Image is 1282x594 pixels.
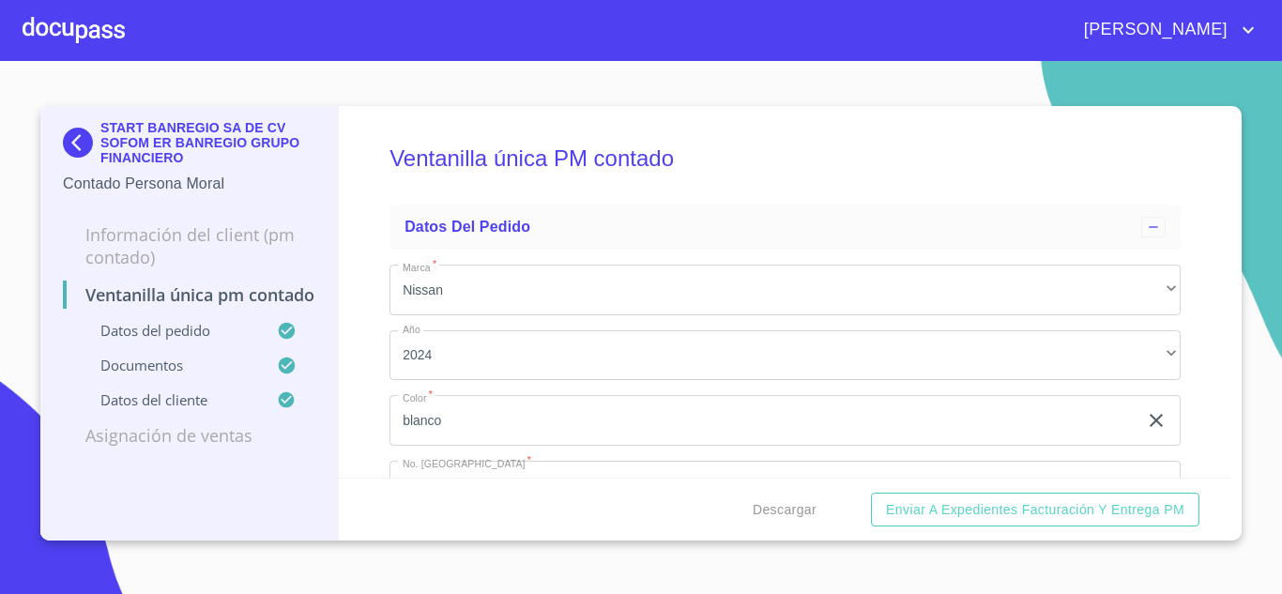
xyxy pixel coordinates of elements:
[745,493,824,527] button: Descargar
[1070,15,1237,45] span: [PERSON_NAME]
[389,205,1181,250] div: Datos del pedido
[63,390,277,409] p: Datos del cliente
[1145,409,1168,432] button: clear input
[753,498,817,522] span: Descargar
[871,493,1199,527] button: Enviar a Expedientes Facturación y Entrega PM
[1145,475,1168,497] button: clear input
[389,120,1181,197] h5: Ventanilla única PM contado
[100,120,315,165] p: START BANREGIO SA DE CV SOFOM ER BANREGIO GRUPO FINANCIERO
[63,128,100,158] img: Docupass spot blue
[389,265,1181,315] div: Nissan
[886,498,1184,522] span: Enviar a Expedientes Facturación y Entrega PM
[389,330,1181,381] div: 2024
[63,223,315,268] p: Información del Client (PM contado)
[404,219,530,235] span: Datos del pedido
[63,120,315,173] div: START BANREGIO SA DE CV SOFOM ER BANREGIO GRUPO FINANCIERO
[63,356,277,374] p: Documentos
[63,283,315,306] p: Ventanilla única PM contado
[63,424,315,447] p: Asignación de Ventas
[1070,15,1259,45] button: account of current user
[63,321,277,340] p: Datos del pedido
[63,173,315,195] p: Contado Persona Moral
